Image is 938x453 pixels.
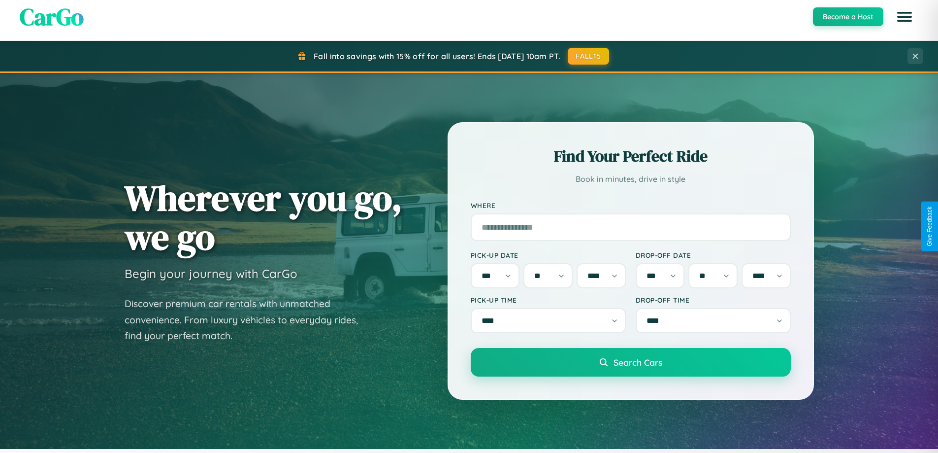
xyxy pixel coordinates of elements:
label: Where [471,201,791,209]
button: Search Cars [471,348,791,377]
span: Search Cars [614,357,662,368]
button: Become a Host [813,7,883,26]
h1: Wherever you go, we go [125,178,402,256]
h3: Begin your journey with CarGo [125,266,297,281]
span: Fall into savings with 15% off for all users! Ends [DATE] 10am PT. [314,51,560,61]
label: Pick-up Date [471,251,626,259]
span: CarGo [20,0,84,33]
button: Open menu [891,3,918,31]
label: Pick-up Time [471,296,626,304]
button: FALL15 [568,48,609,65]
p: Book in minutes, drive in style [471,172,791,186]
p: Discover premium car rentals with unmatched convenience. From luxury vehicles to everyday rides, ... [125,296,371,344]
div: Give Feedback [926,207,933,246]
label: Drop-off Time [636,296,791,304]
label: Drop-off Date [636,251,791,259]
h2: Find Your Perfect Ride [471,145,791,167]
